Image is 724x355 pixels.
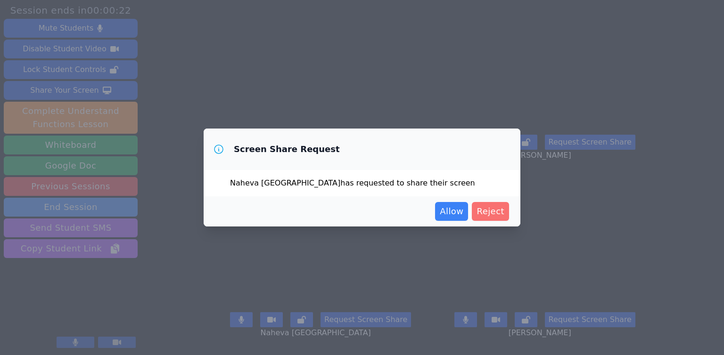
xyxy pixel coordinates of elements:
span: Allow [440,205,463,218]
span: Reject [477,205,504,218]
button: Allow [435,202,468,221]
button: Reject [472,202,509,221]
h3: Screen Share Request [234,144,340,155]
div: Naheva [GEOGRAPHIC_DATA] has requested to share their screen [204,170,520,196]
